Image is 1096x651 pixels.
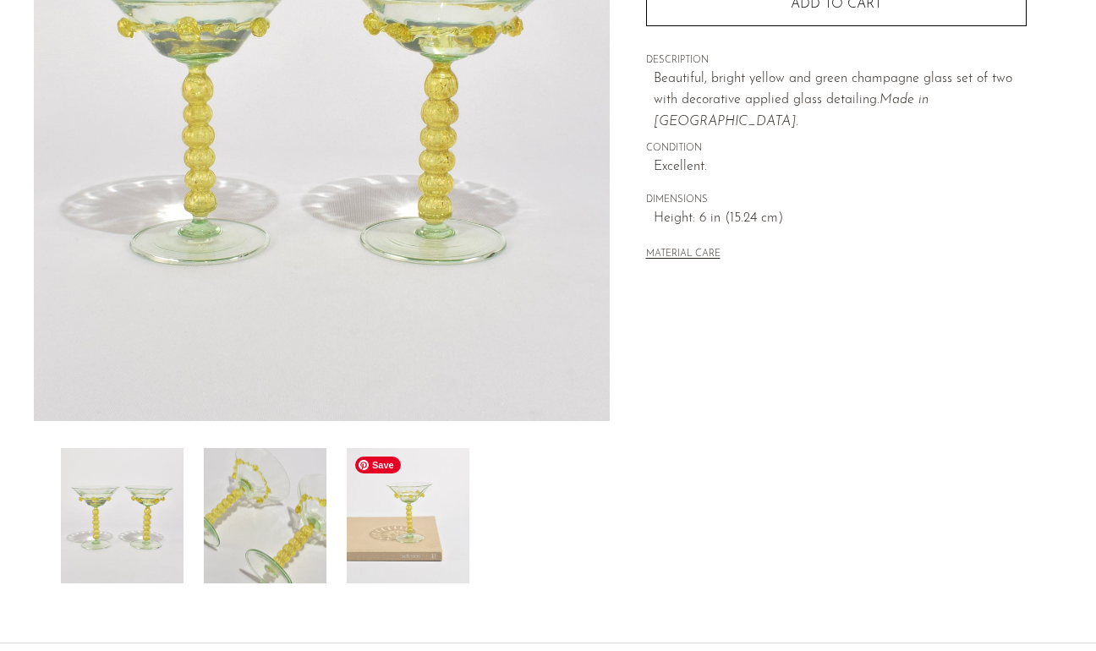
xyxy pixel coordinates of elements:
[646,141,1027,156] span: CONDITION
[646,53,1027,68] span: DESCRIPTION
[61,448,184,583] img: Venetian Glass Set
[654,208,1027,230] span: Height: 6 in (15.24 cm)
[355,457,401,473] span: Save
[654,156,1027,178] span: Excellent.
[654,68,1027,134] p: Beautiful, bright yellow and green champagne glass set of two with decorative applied glass detai...
[204,448,326,583] img: Venetian Glass Set
[347,448,469,583] img: Venetian Glass Set
[646,193,1027,208] span: DIMENSIONS
[646,249,721,261] button: MATERIAL CARE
